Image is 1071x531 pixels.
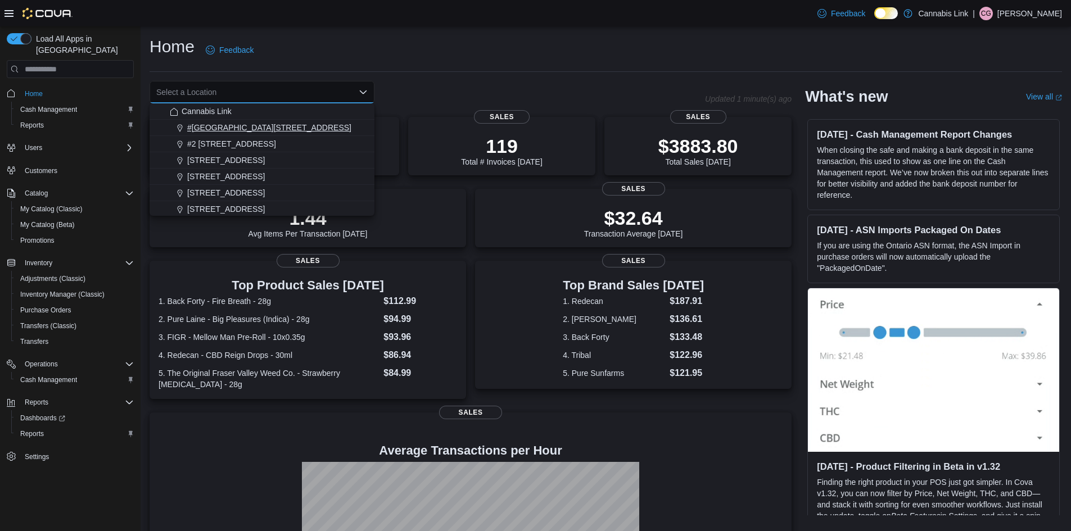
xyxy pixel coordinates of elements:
button: Transfers (Classic) [11,318,138,334]
button: Customers [2,162,138,179]
button: Home [2,85,138,101]
p: 1.44 [248,207,368,229]
span: Transfers [16,335,134,348]
h3: [DATE] - Product Filtering in Beta in v1.32 [817,461,1050,472]
a: Transfers (Classic) [16,319,81,333]
span: Reports [25,398,48,407]
input: Dark Mode [874,7,898,19]
span: Inventory Manager (Classic) [20,290,105,299]
button: [STREET_ADDRESS] [150,152,374,169]
span: Reports [20,396,134,409]
h2: What's new [805,88,888,106]
a: Feedback [813,2,870,25]
a: Dashboards [11,410,138,426]
a: Dashboards [16,411,70,425]
span: Transfers [20,337,48,346]
button: Inventory [2,255,138,271]
span: Home [25,89,43,98]
span: Sales [670,110,726,124]
button: Settings [2,448,138,465]
button: My Catalog (Classic) [11,201,138,217]
button: My Catalog (Beta) [11,217,138,233]
a: Adjustments (Classic) [16,272,90,285]
p: Updated 1 minute(s) ago [705,94,792,103]
div: Transaction Average [DATE] [584,207,683,238]
span: My Catalog (Classic) [20,205,83,214]
dt: 1. Redecan [563,296,665,307]
dd: $121.95 [670,366,704,380]
span: Reports [20,121,44,130]
button: #2 [STREET_ADDRESS] [150,136,374,152]
span: #2 [STREET_ADDRESS] [187,138,276,149]
h3: [DATE] - Cash Management Report Changes [817,129,1050,140]
a: Reports [16,119,48,132]
a: Reports [16,427,48,441]
button: [STREET_ADDRESS] [150,201,374,217]
p: [PERSON_NAME] [997,7,1062,20]
svg: External link [1055,94,1062,101]
dt: 3. Back Forty [563,332,665,343]
dd: $93.96 [383,330,457,344]
nav: Complex example [7,80,134,494]
p: $3883.80 [658,135,738,157]
dd: $122.96 [670,348,704,362]
span: Cannabis Link [182,106,232,117]
button: [STREET_ADDRESS] [150,185,374,201]
dt: 3. FIGR - Mellow Man Pre-Roll - 10x0.35g [159,332,379,343]
dd: $94.99 [383,312,457,326]
a: Cash Management [16,103,82,116]
span: Cash Management [20,105,77,114]
button: Cannabis Link [150,103,374,120]
button: Close list of options [359,88,368,97]
a: Home [20,87,47,101]
span: Feedback [219,44,254,56]
dt: 1. Back Forty - Fire Breath - 28g [159,296,379,307]
img: Cova [22,8,73,19]
span: Inventory Manager (Classic) [16,288,134,301]
span: Transfers (Classic) [20,321,76,330]
button: Reports [2,394,138,410]
span: Feedback [831,8,865,19]
dd: $84.99 [383,366,457,380]
span: Adjustments (Classic) [20,274,85,283]
span: Reports [16,427,134,441]
button: Inventory [20,256,57,270]
h4: Average Transactions per Hour [159,444,783,457]
button: [STREET_ADDRESS] [150,169,374,185]
span: Customers [20,164,134,178]
a: Promotions [16,234,59,247]
span: Home [20,86,134,100]
span: Settings [25,452,49,461]
span: Reports [20,429,44,438]
a: View allExternal link [1026,92,1062,101]
h3: [DATE] - ASN Imports Packaged On Dates [817,224,1050,235]
button: Catalog [20,187,52,200]
div: Total Sales [DATE] [658,135,738,166]
dt: 4. Redecan - CBD Reign Drops - 30ml [159,350,379,361]
p: Cannabis Link [918,7,968,20]
dt: 5. The Original Fraser Valley Weed Co. - Strawberry [MEDICAL_DATA] - 28g [159,367,379,390]
span: Dashboards [20,414,65,423]
p: 119 [461,135,542,157]
a: Inventory Manager (Classic) [16,288,109,301]
span: #[GEOGRAPHIC_DATA][STREET_ADDRESS] [187,122,351,133]
a: My Catalog (Classic) [16,202,87,216]
span: Operations [20,357,134,371]
span: Adjustments (Classic) [16,272,134,285]
em: Beta Features [891,511,941,520]
button: Reports [20,396,53,409]
span: [STREET_ADDRESS] [187,203,265,215]
span: Purchase Orders [16,303,134,317]
dt: 4. Tribal [563,350,665,361]
dd: $86.94 [383,348,457,362]
span: Users [20,141,134,155]
dd: $112.99 [383,294,457,308]
button: Operations [20,357,62,371]
button: Users [2,140,138,156]
button: Promotions [11,233,138,248]
button: Inventory Manager (Classic) [11,287,138,302]
div: Choose from the following options [150,103,374,217]
a: Customers [20,164,62,178]
span: Promotions [20,236,55,245]
p: $32.64 [584,207,683,229]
